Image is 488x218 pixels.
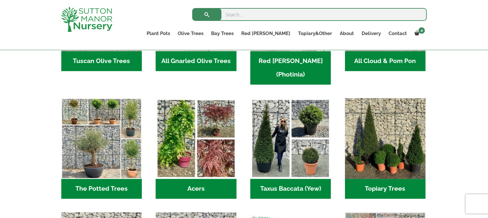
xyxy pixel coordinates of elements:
[174,29,207,38] a: Olive Trees
[250,51,331,85] h2: Red [PERSON_NAME] (Photinia)
[143,29,174,38] a: Plant Pots
[156,51,236,71] h2: All Gnarled Olive Trees
[156,98,236,179] img: Home - Untitled Project 4
[336,29,357,38] a: About
[294,29,336,38] a: Topiary&Other
[345,98,425,179] img: Home - C8EC7518 C483 4BAA AA61 3CAAB1A4C7C4 1 201 a
[345,51,425,71] h2: All Cloud & Pom Pon
[418,27,425,34] span: 0
[345,98,425,199] a: Visit product category Topiary Trees
[61,51,142,71] h2: Tuscan Olive Trees
[207,29,237,38] a: Bay Trees
[357,29,384,38] a: Delivery
[156,179,236,199] h2: Acers
[384,29,410,38] a: Contact
[61,179,142,199] h2: The Potted Trees
[61,98,142,179] img: Home - new coll
[250,98,331,199] a: Visit product category Taxus Baccata (Yew)
[61,98,142,199] a: Visit product category The Potted Trees
[237,29,294,38] a: Red [PERSON_NAME]
[345,179,425,199] h2: Topiary Trees
[61,6,112,32] img: logo
[156,98,236,199] a: Visit product category Acers
[410,29,427,38] a: 0
[192,8,427,21] input: Search...
[250,98,331,179] img: Home - Untitled Project
[250,179,331,199] h2: Taxus Baccata (Yew)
